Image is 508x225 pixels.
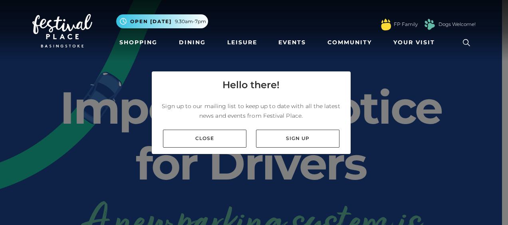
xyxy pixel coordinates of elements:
img: Festival Place Logo [32,14,92,47]
span: Open [DATE] [130,18,172,25]
p: Sign up to our mailing list to keep up to date with all the latest news and events from Festival ... [158,101,344,120]
a: Leisure [224,35,260,50]
a: Dining [176,35,209,50]
a: Shopping [116,35,161,50]
a: Events [275,35,309,50]
h4: Hello there! [222,78,280,92]
a: Sign up [256,130,339,148]
button: Open [DATE] 9.30am-7pm [116,14,208,28]
a: Close [163,130,246,148]
a: Your Visit [390,35,442,50]
a: Dogs Welcome! [439,21,476,28]
span: Your Visit [393,38,435,47]
span: 9.30am-7pm [175,18,206,25]
a: FP Family [394,21,418,28]
a: Community [324,35,375,50]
